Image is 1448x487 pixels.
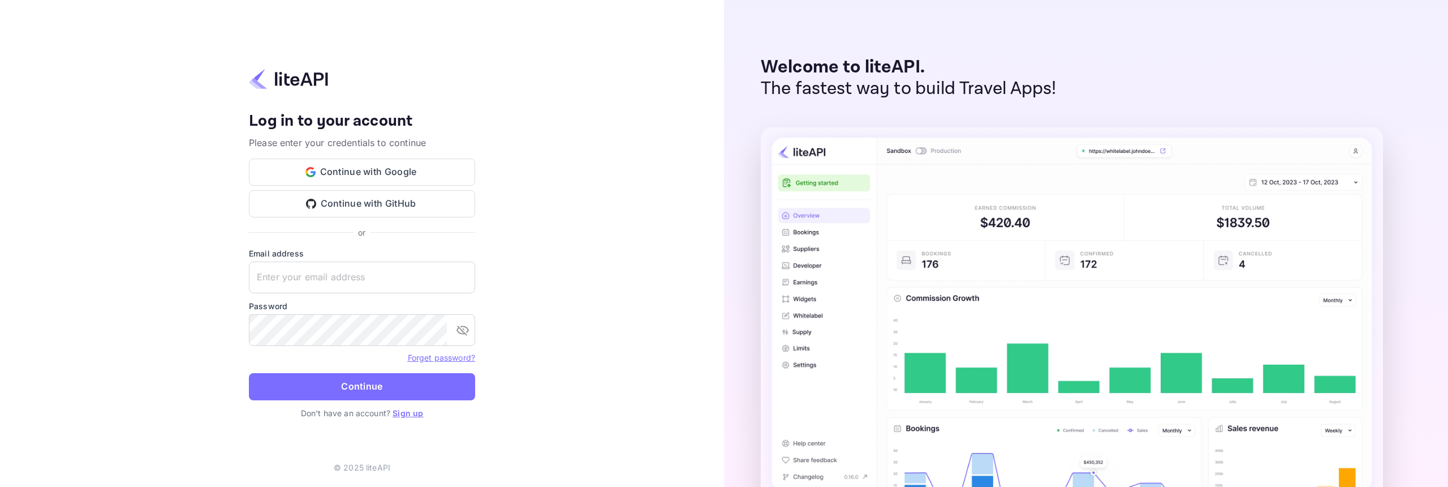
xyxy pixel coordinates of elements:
[249,247,475,259] label: Email address
[408,353,475,362] a: Forget password?
[358,227,365,238] p: or
[249,136,475,149] p: Please enter your credentials to continue
[249,190,475,217] button: Continue with GitHub
[451,319,474,341] button: toggle password visibility
[334,462,390,473] p: © 2025 liteAPI
[249,373,475,400] button: Continue
[249,159,475,186] button: Continue with Google
[761,78,1057,100] p: The fastest way to build Travel Apps!
[249,300,475,312] label: Password
[249,407,475,419] p: Don't have an account?
[249,68,328,90] img: liteapi
[249,262,475,293] input: Enter your email address
[393,408,423,418] a: Sign up
[249,112,475,131] h4: Log in to your account
[761,57,1057,78] p: Welcome to liteAPI.
[408,352,475,363] a: Forget password?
